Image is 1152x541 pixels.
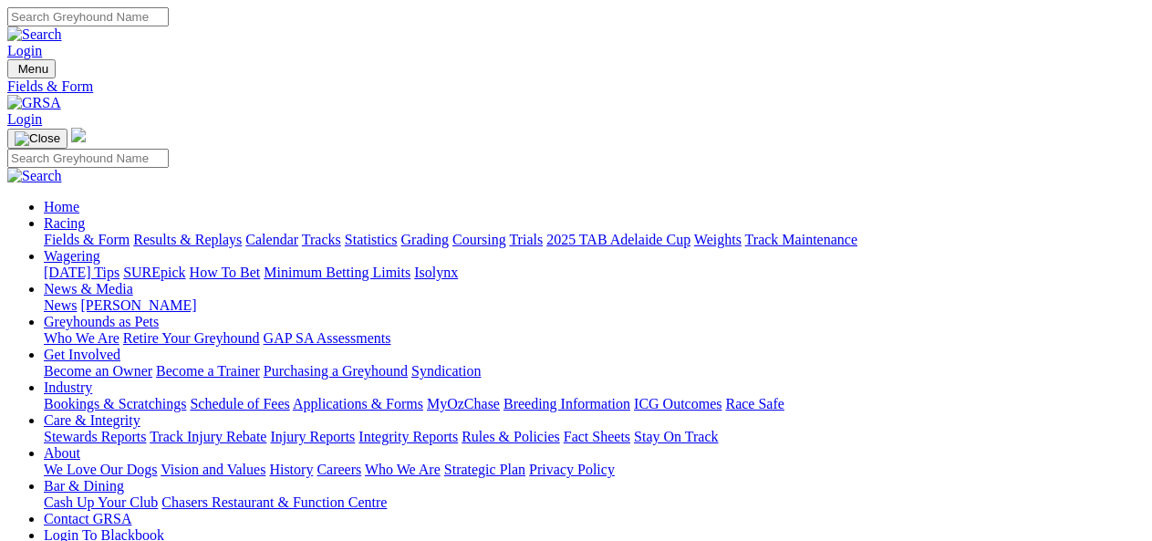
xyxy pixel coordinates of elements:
[427,396,500,411] a: MyOzChase
[44,199,79,214] a: Home
[7,59,56,78] button: Toggle navigation
[44,265,119,280] a: [DATE] Tips
[44,396,186,411] a: Bookings & Scratchings
[401,232,449,247] a: Grading
[503,396,630,411] a: Breeding Information
[270,429,355,444] a: Injury Reports
[7,168,62,184] img: Search
[317,462,361,477] a: Careers
[269,462,313,477] a: History
[15,131,60,146] img: Close
[634,429,718,444] a: Stay On Track
[44,396,1145,412] div: Industry
[462,429,560,444] a: Rules & Policies
[546,232,690,247] a: 2025 TAB Adelaide Cup
[44,314,159,329] a: Greyhounds as Pets
[71,128,86,142] img: logo-grsa-white.png
[302,232,341,247] a: Tracks
[44,347,120,362] a: Get Involved
[44,281,133,297] a: News & Media
[161,462,265,477] a: Vision and Values
[365,462,441,477] a: Who We Are
[44,215,85,231] a: Racing
[44,363,1145,380] div: Get Involved
[694,232,742,247] a: Weights
[44,429,146,444] a: Stewards Reports
[414,265,458,280] a: Isolynx
[44,297,1145,314] div: News & Media
[245,232,298,247] a: Calendar
[7,111,42,127] a: Login
[44,297,77,313] a: News
[44,330,1145,347] div: Greyhounds as Pets
[264,265,410,280] a: Minimum Betting Limits
[44,363,152,379] a: Become an Owner
[7,149,169,168] input: Search
[44,511,131,526] a: Contact GRSA
[264,330,391,346] a: GAP SA Assessments
[44,494,158,510] a: Cash Up Your Club
[44,478,124,494] a: Bar & Dining
[44,494,1145,511] div: Bar & Dining
[7,43,42,58] a: Login
[44,232,130,247] a: Fields & Form
[44,412,140,428] a: Care & Integrity
[44,380,92,395] a: Industry
[80,297,196,313] a: [PERSON_NAME]
[44,445,80,461] a: About
[156,363,260,379] a: Become a Trainer
[444,462,525,477] a: Strategic Plan
[44,462,1145,478] div: About
[190,396,289,411] a: Schedule of Fees
[44,232,1145,248] div: Racing
[44,248,100,264] a: Wagering
[7,95,61,111] img: GRSA
[634,396,721,411] a: ICG Outcomes
[44,429,1145,445] div: Care & Integrity
[725,396,784,411] a: Race Safe
[161,494,387,510] a: Chasers Restaurant & Function Centre
[7,78,1145,95] a: Fields & Form
[345,232,398,247] a: Statistics
[44,265,1145,281] div: Wagering
[411,363,481,379] a: Syndication
[358,429,458,444] a: Integrity Reports
[150,429,266,444] a: Track Injury Rebate
[264,363,408,379] a: Purchasing a Greyhound
[745,232,857,247] a: Track Maintenance
[123,330,260,346] a: Retire Your Greyhound
[123,265,185,280] a: SUREpick
[7,7,169,26] input: Search
[190,265,261,280] a: How To Bet
[133,232,242,247] a: Results & Replays
[293,396,423,411] a: Applications & Forms
[44,462,157,477] a: We Love Our Dogs
[452,232,506,247] a: Coursing
[509,232,543,247] a: Trials
[7,26,62,43] img: Search
[18,62,48,76] span: Menu
[564,429,630,444] a: Fact Sheets
[529,462,615,477] a: Privacy Policy
[44,330,119,346] a: Who We Are
[7,129,67,149] button: Toggle navigation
